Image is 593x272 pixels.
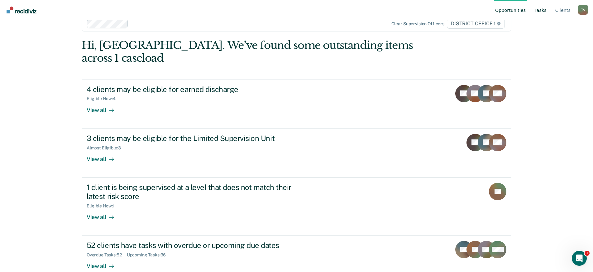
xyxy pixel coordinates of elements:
iframe: Intercom live chat [572,251,587,266]
div: 52 clients have tasks with overdue or upcoming due dates [87,241,305,250]
a: 3 clients may be eligible for the Limited Supervision UnitAlmost Eligible:3View all [82,129,511,178]
div: View all [87,208,122,221]
div: Clear supervision officers [391,21,444,27]
img: Recidiviz [7,7,36,13]
div: Upcoming Tasks : 36 [127,252,171,258]
div: Hi, [GEOGRAPHIC_DATA]. We’ve found some outstanding items across 1 caseload [82,39,425,65]
div: Eligible Now : 4 [87,96,121,101]
div: 4 clients may be eligible for earned discharge [87,85,305,94]
div: T A [578,5,588,15]
div: Overdue Tasks : 52 [87,252,127,258]
div: View all [87,101,122,114]
div: Almost Eligible : 3 [87,145,126,151]
div: View all [87,150,122,163]
span: 1 [585,251,590,256]
a: 1 client is being supervised at a level that does not match their latest risk scoreEligible Now:1... [82,178,511,236]
div: 3 clients may be eligible for the Limited Supervision Unit [87,134,305,143]
div: View all [87,258,122,270]
a: 4 clients may be eligible for earned dischargeEligible Now:4View all [82,80,511,129]
div: 1 client is being supervised at a level that does not match their latest risk score [87,183,305,201]
button: Profile dropdown button [578,5,588,15]
div: Eligible Now : 1 [87,203,120,209]
span: DISTRICT OFFICE 1 [447,19,505,29]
